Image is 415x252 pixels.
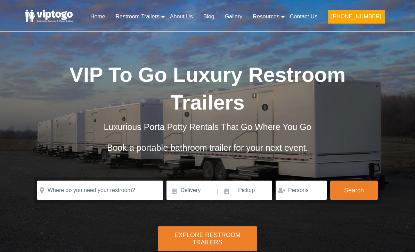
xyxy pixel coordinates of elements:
input: Persons [276,181,327,200]
button: Search [330,181,378,200]
span: Luxurious Porta Potty Rentals That Go Where You Go [104,122,311,132]
div: Explore Restroom Trailers [158,226,258,251]
span: | [217,181,219,203]
span: Book a portable bathroom trailer for your next event. [107,143,308,153]
button: [PHONE_NUMBER] [328,10,385,24]
input: Where do you need your restroom? [37,181,163,200]
input: Delivery [166,181,216,200]
a: Resources [247,9,284,24]
a: Blog [198,9,220,24]
a: [PHONE_NUMBER] [323,9,390,28]
a: Restroom Trailers [111,9,165,24]
a: Gallery [220,9,248,24]
a: Home [85,9,111,24]
input: Pickup [219,181,272,200]
span: VIP To Go Luxury Restroom Trailers [70,63,346,114]
a: Contact Us [285,9,323,24]
a: About Us [165,9,198,24]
